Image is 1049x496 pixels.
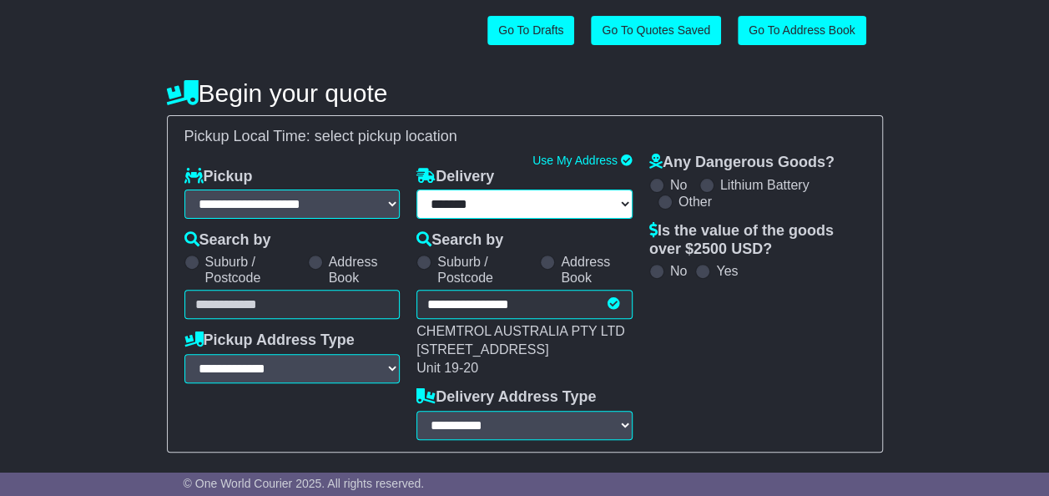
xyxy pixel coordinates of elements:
[416,361,478,375] span: Unit 19-20
[532,154,618,167] a: Use My Address
[205,254,300,286] label: Suburb / Postcode
[167,79,883,107] h4: Begin your quote
[693,240,727,257] span: 2500
[670,177,687,193] label: No
[437,254,532,286] label: Suburb / Postcode
[649,154,835,172] label: Any Dangerous Goods?
[184,168,253,186] label: Pickup
[416,168,494,186] label: Delivery
[416,342,548,357] span: [STREET_ADDRESS]
[678,194,712,210] label: Other
[184,231,271,250] label: Search by
[670,263,687,279] label: No
[561,254,633,286] label: Address Book
[416,231,503,250] label: Search by
[738,16,865,45] a: Go To Address Book
[184,477,425,490] span: © One World Courier 2025. All rights reserved.
[649,222,865,258] label: Is the value of the goods over $ ?
[720,177,809,193] label: Lithium Battery
[176,128,874,146] div: Pickup Local Time:
[329,254,401,286] label: Address Book
[591,16,721,45] a: Go To Quotes Saved
[716,263,738,279] label: Yes
[184,332,355,350] label: Pickup Address Type
[487,16,574,45] a: Go To Drafts
[416,324,625,338] span: CHEMTROL AUSTRALIA PTY LTD
[315,128,457,144] span: select pickup location
[731,240,763,257] span: USD
[416,388,596,407] label: Delivery Address Type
